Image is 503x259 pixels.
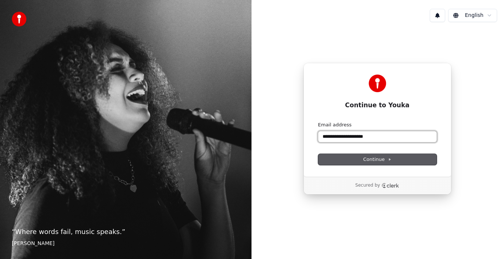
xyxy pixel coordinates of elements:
[12,240,240,247] footer: [PERSON_NAME]
[355,183,380,188] p: Secured by
[318,101,437,110] h1: Continue to Youka
[12,227,240,237] p: “ Where words fail, music speaks. ”
[369,75,386,92] img: Youka
[363,156,391,163] span: Continue
[318,122,352,128] label: Email address
[318,154,437,165] button: Continue
[381,183,399,188] a: Clerk logo
[12,12,27,26] img: youka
